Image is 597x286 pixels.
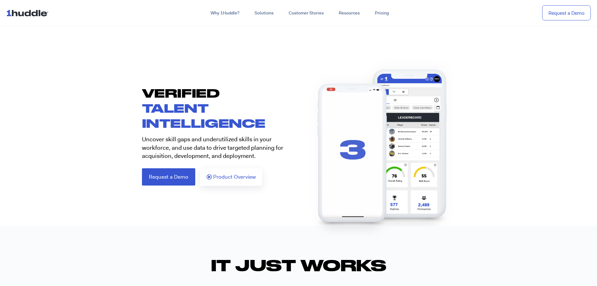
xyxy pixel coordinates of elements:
a: Pricing [367,8,396,19]
span: Request a Demo [149,174,188,180]
a: Customer Stories [281,8,331,19]
a: Resources [331,8,367,19]
span: Product Overview [213,174,256,180]
p: Uncover skill gaps and underutilized skills in your workforce, and use data to drive targeted pla... [142,135,294,160]
a: Product Overview [200,168,262,186]
a: Request a Demo [542,5,591,21]
img: ... [6,7,51,19]
span: TALENT INTELLIGENCE [142,101,266,130]
h1: VERIFIED [142,85,299,131]
a: Solutions [247,8,281,19]
a: Request a Demo [142,168,195,186]
a: Why 1Huddle? [203,8,247,19]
